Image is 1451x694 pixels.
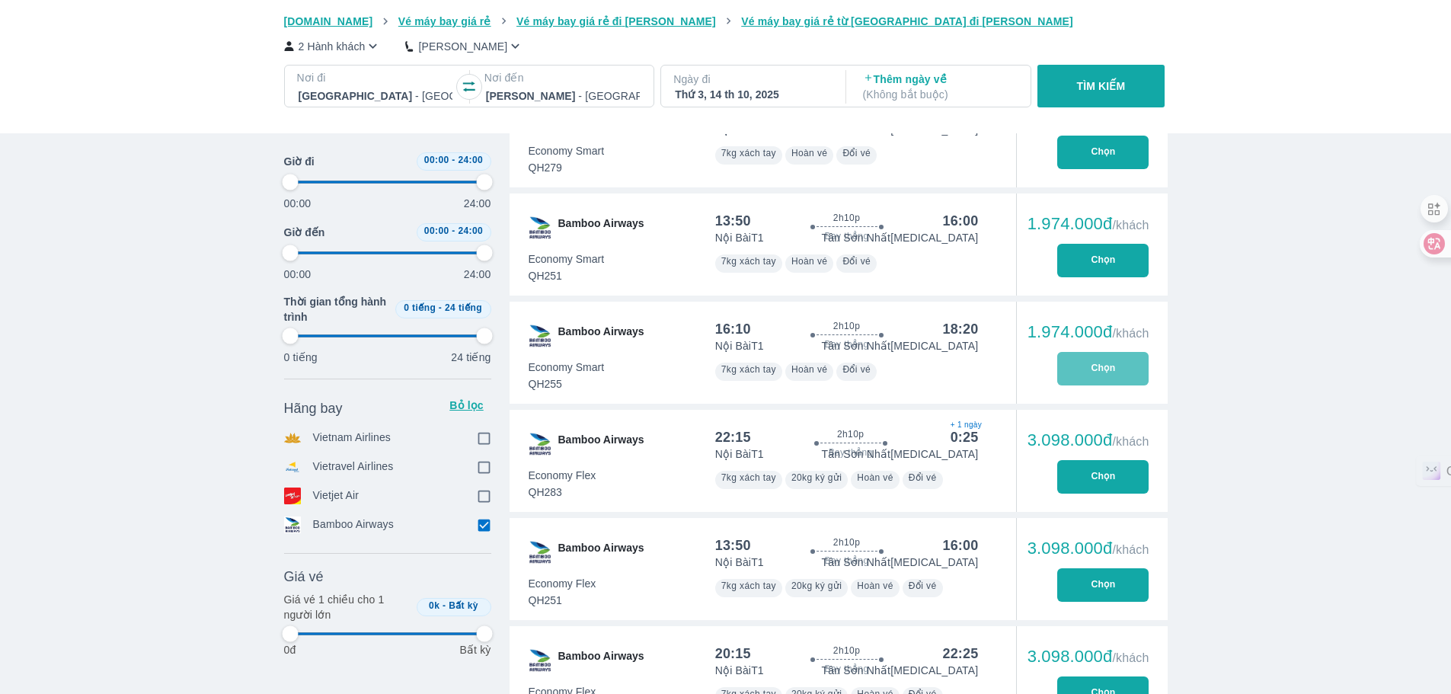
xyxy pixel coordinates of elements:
div: 13:50 [715,536,751,555]
p: Nơi đến [484,70,641,85]
button: TÌM KIẾM [1037,65,1165,107]
p: Tân Sơn Nhất [MEDICAL_DATA] [822,555,979,570]
span: [DOMAIN_NAME] [284,15,373,27]
p: Vietnam Airlines [313,430,392,446]
span: Bamboo Airways [558,432,644,456]
span: Đổi vé [909,580,937,591]
div: Thứ 3, 14 th 10, 2025 [675,87,829,102]
div: 0:25 [951,428,979,446]
img: QH [528,648,552,673]
span: 2h10p [837,428,864,440]
span: Đổi vé [842,256,871,267]
img: QH [528,324,552,348]
p: 24 tiếng [451,350,491,365]
button: [PERSON_NAME] [405,38,523,54]
span: 0k [429,600,439,611]
span: Vé máy bay giá rẻ [398,15,491,27]
button: Chọn [1057,244,1149,277]
span: Giờ đi [284,154,315,169]
span: 7kg xách tay [721,364,776,375]
span: - [452,155,455,165]
p: Tân Sơn Nhất [MEDICAL_DATA] [822,663,979,678]
span: Giờ đến [284,225,325,240]
div: 22:25 [942,644,978,663]
p: 0 tiếng [284,350,318,365]
span: - [452,225,455,236]
div: 3.098.000đ [1028,648,1149,666]
div: 3.098.000đ [1028,431,1149,449]
span: Giá vé [284,568,324,586]
span: Bất kỳ [449,600,478,611]
span: QH251 [529,593,596,608]
span: /khách [1112,327,1149,340]
span: 00:00 [424,225,449,236]
span: Hoàn vé [791,364,828,375]
span: 7kg xách tay [721,256,776,267]
button: Chọn [1057,460,1149,494]
p: Nội Bài T1 [715,555,764,570]
p: 2 Hành khách [299,39,366,54]
div: 3.098.000đ [1028,539,1149,558]
p: Vietravel Airlines [313,459,394,475]
button: Bỏ lọc [443,393,491,417]
span: 24:00 [458,155,483,165]
p: Tân Sơn Nhất [MEDICAL_DATA] [822,230,979,245]
button: Chọn [1057,136,1149,169]
div: 16:00 [942,212,978,230]
span: 2h10p [833,212,860,224]
div: 13:50 [715,212,751,230]
span: 7kg xách tay [721,580,776,591]
span: Bamboo Airways [558,540,644,564]
span: Bamboo Airways [558,648,644,673]
span: 2h10p [833,320,860,332]
p: Tân Sơn Nhất [MEDICAL_DATA] [822,446,979,462]
div: 16:10 [715,320,751,338]
span: Economy Smart [529,360,605,375]
span: Economy Smart [529,251,605,267]
p: Nội Bài T1 [715,230,764,245]
span: Hoàn vé [857,580,893,591]
span: 24 tiếng [445,302,482,313]
span: Hoàn vé [791,148,828,158]
span: 20kg ký gửi [791,472,842,483]
span: Vé máy bay giá rẻ từ [GEOGRAPHIC_DATA] đi [PERSON_NAME] [741,15,1073,27]
span: QH251 [529,268,605,283]
span: + 1 ngày [951,419,979,431]
p: 24:00 [464,267,491,282]
span: QH279 [529,160,605,175]
span: 00:00 [424,155,449,165]
p: 00:00 [284,267,312,282]
span: /khách [1112,651,1149,664]
div: 22:15 [715,428,751,446]
div: 16:00 [942,536,978,555]
span: /khách [1112,435,1149,448]
p: Giá vé 1 chiều cho 1 người lớn [284,592,411,622]
p: TÌM KIẾM [1077,78,1126,94]
span: Economy Smart [529,143,605,158]
span: 7kg xách tay [721,472,776,483]
span: Hoàn vé [791,256,828,267]
p: [PERSON_NAME] [418,39,507,54]
p: 00:00 [284,196,312,211]
span: Economy Flex [529,576,596,591]
span: Bamboo Airways [558,324,644,348]
p: Bỏ lọc [449,398,485,413]
span: Đổi vé [842,148,871,158]
span: 24:00 [458,225,483,236]
span: Thời gian tổng hành trình [284,294,389,325]
span: 7kg xách tay [721,148,776,158]
p: Nội Bài T1 [715,338,764,353]
span: 0 tiếng [404,302,436,313]
div: 1.974.000đ [1028,215,1149,233]
span: Đổi vé [909,472,937,483]
p: 0đ [284,642,296,657]
span: Hãng bay [284,399,343,417]
p: Thêm ngày về [863,72,1017,102]
span: Hoàn vé [857,472,893,483]
button: Chọn [1057,352,1149,385]
span: 2h10p [833,536,860,548]
img: QH [528,216,552,240]
span: - [439,302,442,313]
div: 20:15 [715,644,751,663]
span: 20kg ký gửi [791,580,842,591]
